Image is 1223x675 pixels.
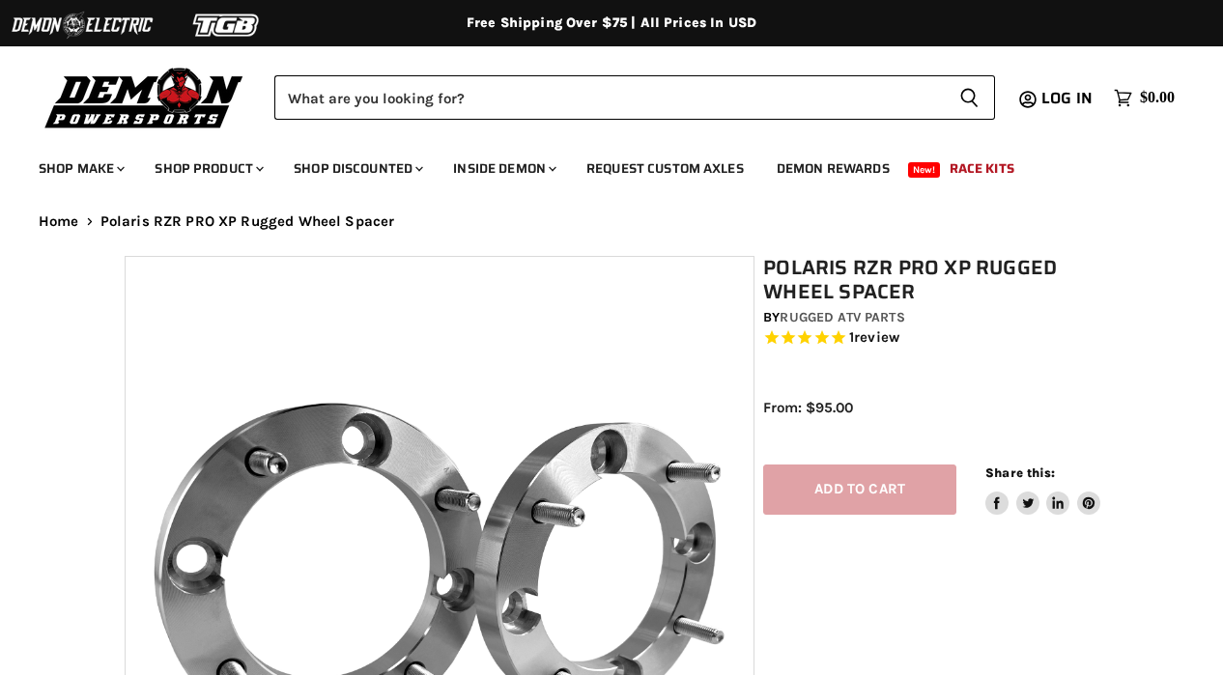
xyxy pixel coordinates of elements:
a: Rugged ATV Parts [780,309,904,325]
a: Home [39,213,79,230]
img: TGB Logo 2 [155,7,299,43]
span: Polaris RZR PRO XP Rugged Wheel Spacer [100,213,395,230]
form: Product [274,75,995,120]
img: Demon Electric Logo 2 [10,7,155,43]
span: Rated 5.0 out of 5 stars 1 reviews [763,328,1107,349]
div: by [763,307,1107,328]
a: Shop Discounted [279,149,435,188]
span: New! [908,162,941,178]
a: Log in [1033,90,1104,107]
a: Request Custom Axles [572,149,758,188]
img: Demon Powersports [39,63,250,131]
span: $0.00 [1140,89,1175,107]
h1: Polaris RZR PRO XP Rugged Wheel Spacer [763,256,1107,304]
input: Search [274,75,944,120]
span: Log in [1041,86,1093,110]
a: Race Kits [935,149,1029,188]
span: 1 reviews [849,329,899,347]
a: $0.00 [1104,84,1184,112]
span: Share this: [985,465,1055,480]
a: Demon Rewards [762,149,904,188]
span: review [854,329,899,347]
a: Shop Product [140,149,275,188]
a: Shop Make [24,149,136,188]
button: Search [944,75,995,120]
span: From: $95.00 [763,399,853,416]
ul: Main menu [24,141,1170,188]
aside: Share this: [985,464,1100,516]
a: Inside Demon [439,149,568,188]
